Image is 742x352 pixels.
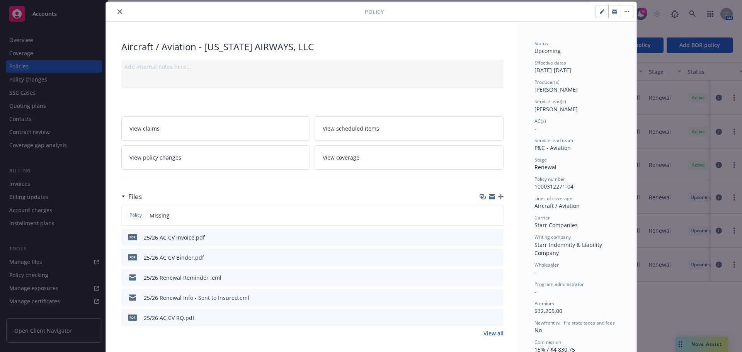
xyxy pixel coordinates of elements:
span: - [534,269,536,276]
div: Add internal notes here... [124,63,500,71]
h3: Files [128,192,142,202]
div: Files [121,192,142,202]
span: [PERSON_NAME] [534,105,578,113]
span: Wholesaler [534,262,559,268]
button: close [115,7,124,16]
button: download file [481,274,487,282]
div: 25/26 Renewal Reminder .eml [144,274,221,282]
span: Policy [365,8,384,16]
div: Aircraft / Aviation - [US_STATE] AIRWAYS, LLC [121,40,504,53]
div: 25/26 AC CV Binder.pdf [144,253,204,262]
span: Policy [128,212,143,219]
span: AC(s) [534,118,546,124]
a: View claims [121,116,310,141]
a: View coverage [315,145,504,170]
span: No [534,326,542,334]
span: Carrier [534,214,550,221]
a: View policy changes [121,145,310,170]
button: download file [481,253,487,262]
button: preview file [494,233,500,241]
a: View scheduled items [315,116,504,141]
span: View coverage [323,153,359,162]
span: Effective dates [534,60,566,66]
span: Lines of coverage [534,195,572,202]
span: Stage [534,156,547,163]
span: [PERSON_NAME] [534,86,578,93]
span: Writing company [534,234,571,240]
span: View scheduled items [323,124,379,133]
a: View all [483,329,504,337]
button: preview file [494,253,500,262]
span: Upcoming [534,47,561,54]
span: Commission [534,339,561,345]
span: Missing [150,211,170,219]
span: Service lead(s) [534,98,566,105]
div: 25/26 Renewal Info - Sent to Insured.eml [144,294,249,302]
span: View policy changes [129,153,181,162]
span: Newfront will file state taxes and fees [534,320,615,326]
button: download file [481,314,487,322]
div: 25/26 AC CV Invoice.pdf [144,233,205,241]
button: preview file [494,314,500,322]
span: Service lead team [534,137,573,144]
div: Aircraft / Aviation [534,202,621,210]
span: Program administrator [534,281,584,287]
span: Starr Companies [534,221,578,229]
span: Premium [534,300,554,307]
button: download file [481,294,487,302]
span: pdf [128,254,137,260]
span: Policy number [534,176,565,182]
button: preview file [494,274,500,282]
span: Status [534,40,548,47]
span: Starr Indemnity & Liability Company [534,241,604,257]
span: Producer(s) [534,79,560,85]
span: View claims [129,124,160,133]
span: P&C - Aviation [534,144,571,151]
div: 25/26 AC CV RQ.pdf [144,314,194,322]
button: preview file [494,294,500,302]
span: 1000312271-04 [534,183,574,190]
span: - [534,125,536,132]
button: download file [481,233,487,241]
span: - [534,288,536,295]
span: $32,205.00 [534,307,562,315]
span: pdf [128,315,137,320]
div: [DATE] - [DATE] [534,60,621,74]
span: pdf [128,234,137,240]
span: Renewal [534,163,556,171]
